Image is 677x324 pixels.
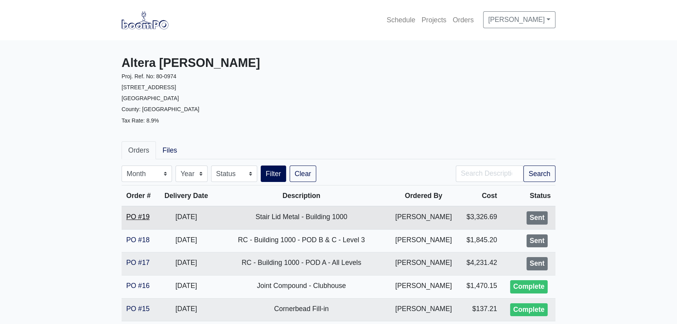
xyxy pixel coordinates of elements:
[459,275,502,298] td: $1,470.15
[122,11,168,29] img: boomPO
[527,257,548,270] div: Sent
[158,298,215,321] td: [DATE]
[456,166,523,182] input: Search
[510,280,548,293] div: Complete
[459,185,502,207] th: Cost
[388,185,459,207] th: Ordered By
[122,56,333,70] h3: Altera [PERSON_NAME]
[502,185,555,207] th: Status
[527,211,548,225] div: Sent
[158,229,215,252] td: [DATE]
[459,206,502,229] td: $3,326.69
[388,298,459,321] td: [PERSON_NAME]
[388,252,459,275] td: [PERSON_NAME]
[158,185,215,207] th: Delivery Date
[388,229,459,252] td: [PERSON_NAME]
[215,206,388,229] td: Stair Lid Metal - Building 1000
[122,117,159,124] small: Tax Rate: 8.9%
[158,275,215,298] td: [DATE]
[158,252,215,275] td: [DATE]
[126,259,150,266] a: PO #17
[122,141,156,159] a: Orders
[215,229,388,252] td: RC - Building 1000 - POD B & C - Level 3
[126,282,150,290] a: PO #16
[388,275,459,298] td: [PERSON_NAME]
[450,11,477,29] a: Orders
[122,106,199,112] small: County: [GEOGRAPHIC_DATA]
[261,166,286,182] button: Filter
[510,303,548,317] div: Complete
[459,298,502,321] td: $137.21
[122,185,158,207] th: Order #
[158,206,215,229] td: [DATE]
[126,305,150,313] a: PO #15
[122,84,176,90] small: [STREET_ADDRESS]
[122,73,176,79] small: Proj. Ref. No: 80-0974
[122,95,179,101] small: [GEOGRAPHIC_DATA]
[388,206,459,229] td: [PERSON_NAME]
[459,229,502,252] td: $1,845.20
[527,234,548,248] div: Sent
[215,185,388,207] th: Description
[126,213,150,221] a: PO #19
[418,11,450,29] a: Projects
[215,252,388,275] td: RC - Building 1000 - POD A - All Levels
[483,11,555,28] a: [PERSON_NAME]
[459,252,502,275] td: $4,231.42
[215,275,388,298] td: Joint Compound - Clubhouse
[215,298,388,321] td: Cornerbead Fill-in
[156,141,184,159] a: Files
[126,236,150,244] a: PO #18
[523,166,555,182] button: Search
[383,11,418,29] a: Schedule
[290,166,316,182] a: Clear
